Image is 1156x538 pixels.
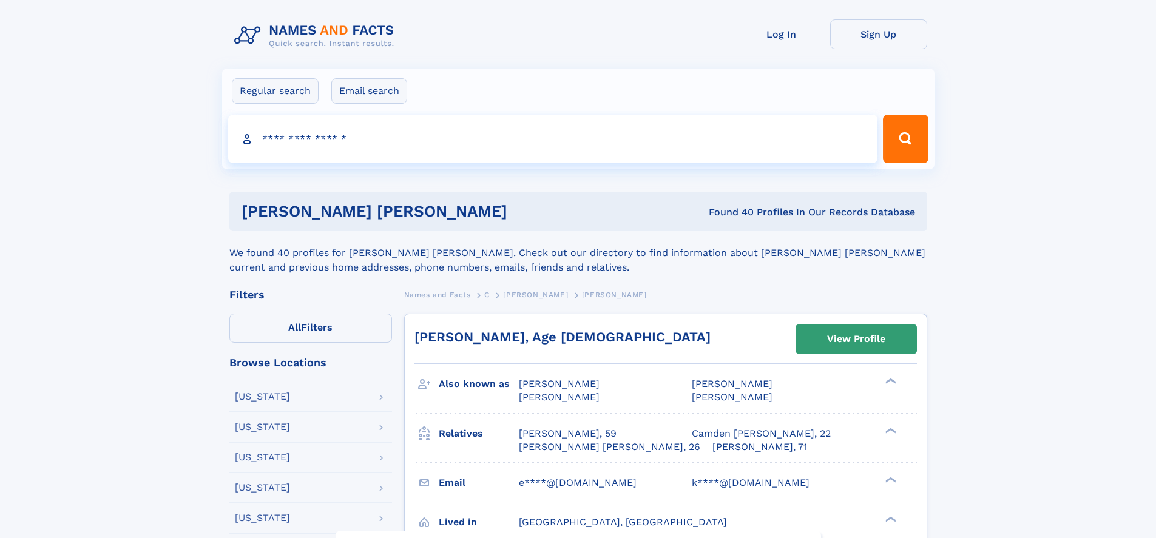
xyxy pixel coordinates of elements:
[228,115,878,163] input: search input
[235,513,290,523] div: [US_STATE]
[404,287,471,302] a: Names and Facts
[235,392,290,402] div: [US_STATE]
[229,231,927,275] div: We found 40 profiles for [PERSON_NAME] [PERSON_NAME]. Check out our directory to find information...
[235,452,290,462] div: [US_STATE]
[235,483,290,493] div: [US_STATE]
[229,19,404,52] img: Logo Names and Facts
[484,291,490,299] span: C
[288,321,301,333] span: All
[882,476,897,483] div: ❯
[503,287,568,302] a: [PERSON_NAME]
[712,440,807,454] a: [PERSON_NAME], 71
[519,516,727,528] span: [GEOGRAPHIC_DATA], [GEOGRAPHIC_DATA]
[830,19,927,49] a: Sign Up
[229,357,392,368] div: Browse Locations
[692,427,831,440] a: Camden [PERSON_NAME], 22
[796,324,916,354] a: View Profile
[692,391,772,403] span: [PERSON_NAME]
[439,423,519,444] h3: Relatives
[439,472,519,493] h3: Email
[882,515,897,523] div: ❯
[229,289,392,300] div: Filters
[519,440,700,454] a: [PERSON_NAME] [PERSON_NAME], 26
[414,329,711,345] a: [PERSON_NAME], Age [DEMOGRAPHIC_DATA]
[692,378,772,389] span: [PERSON_NAME]
[519,378,600,389] span: [PERSON_NAME]
[519,427,617,440] a: [PERSON_NAME], 59
[882,377,897,385] div: ❯
[331,78,407,104] label: Email search
[608,206,915,219] div: Found 40 Profiles In Our Records Database
[883,115,928,163] button: Search Button
[882,426,897,434] div: ❯
[439,512,519,533] h3: Lived in
[229,314,392,343] label: Filters
[235,422,290,432] div: [US_STATE]
[242,204,608,219] h1: [PERSON_NAME] [PERSON_NAME]
[484,287,490,302] a: C
[232,78,319,104] label: Regular search
[827,325,885,353] div: View Profile
[439,374,519,394] h3: Also known as
[733,19,830,49] a: Log In
[503,291,568,299] span: [PERSON_NAME]
[519,391,600,403] span: [PERSON_NAME]
[582,291,647,299] span: [PERSON_NAME]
